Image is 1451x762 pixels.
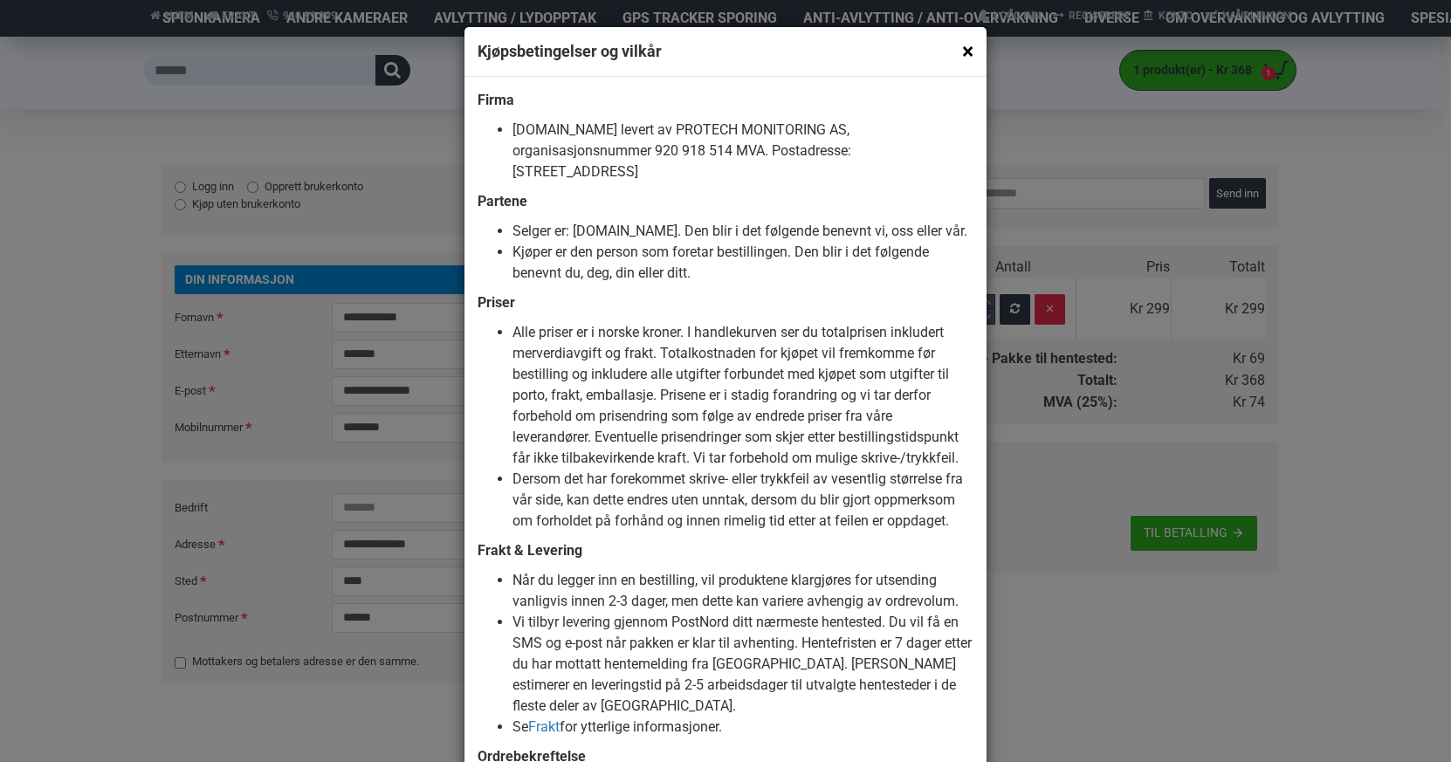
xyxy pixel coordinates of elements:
[512,242,973,284] li: Kjøper er den person som foretar bestillingen. Den blir i det følgende benevnt du, deg, din eller...
[512,570,973,612] li: Når du legger inn en bestilling, vil produktene klargjøres for utsending vanligvis innen 2-3 dage...
[512,717,973,738] li: Se for ytterlige informasjoner.
[478,92,514,108] strong: Firma
[528,717,560,738] a: Frakt
[478,40,973,63] h4: Kjøpsbetingelser og vilkår
[478,542,582,559] strong: Frakt & Levering
[512,221,973,242] li: Selger er: [DOMAIN_NAME]. Den blir i det følgende benevnt vi, oss eller vår.
[512,120,973,182] li: [DOMAIN_NAME] levert av PROTECH MONITORING AS, organisasjonsnummer 920 918 514 MVA. Postadresse: ...
[962,40,973,62] button: ×
[478,193,527,209] strong: Partene
[512,322,973,469] li: Alle priser er i norske kroner. I handlekurven ser du totalprisen inkludert merverdiavgift og fra...
[512,612,973,717] li: Vi tilbyr levering gjennom PostNord ditt nærmeste hentested. Du vil få en SMS og e-post når pakke...
[478,294,515,311] strong: Priser
[512,469,973,532] li: Dersom det har forekommet skrive- eller trykkfeil av vesentlig størrelse fra vår side, kan dette ...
